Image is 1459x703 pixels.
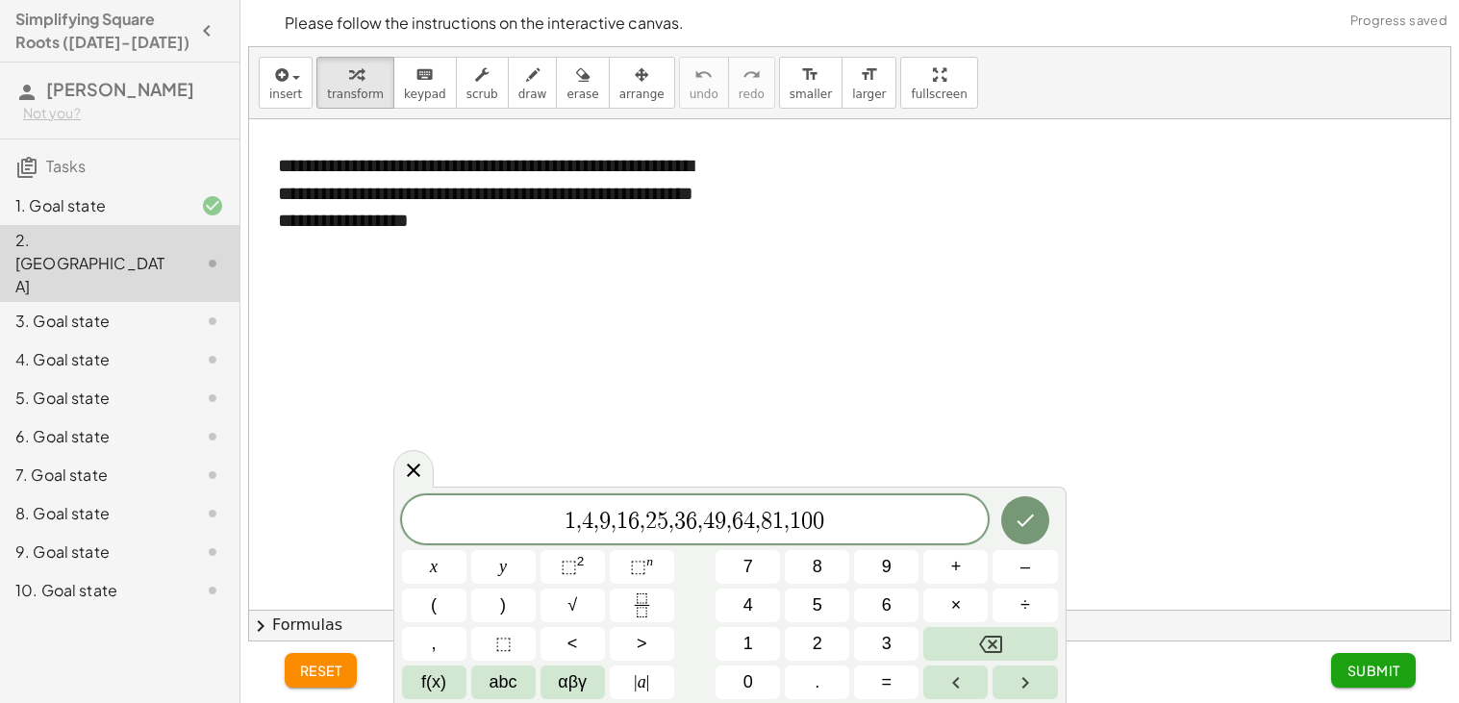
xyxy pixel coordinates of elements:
span: 0 [813,510,824,533]
button: 9 [854,550,918,584]
div: 8. Goal state [15,502,170,525]
button: Squared [541,550,605,584]
button: insert [259,57,313,109]
button: Divide [993,589,1057,622]
button: erase [556,57,609,109]
div: 6. Goal state [15,425,170,448]
span: redo [739,88,765,101]
i: undo [694,63,713,87]
span: 8 [761,510,772,533]
span: abc [490,669,517,695]
button: keyboardkeypad [393,57,457,109]
span: 0 [801,510,813,533]
span: a [634,669,649,695]
span: y [499,554,507,580]
span: , [593,510,599,533]
span: ÷ [1020,592,1030,618]
i: Task not started. [201,387,224,410]
span: chevron_right [249,615,272,638]
span: transform [327,88,384,101]
button: ( [402,589,466,622]
span: , [668,510,674,533]
div: Not you? [23,104,224,123]
button: undoundo [679,57,729,109]
span: 6 [686,510,697,533]
span: 9 [882,554,892,580]
button: 3 [854,627,918,661]
i: Task not started. [201,348,224,371]
button: . [785,665,849,699]
button: fullscreen [900,57,977,109]
i: redo [742,63,761,87]
button: Functions [402,665,466,699]
span: arrange [619,88,665,101]
span: 6 [628,510,640,533]
span: < [567,631,578,657]
span: , [755,510,761,533]
i: format_size [801,63,819,87]
button: Plus [923,550,988,584]
p: Please follow the instructions on the interactive canvas. [285,12,1416,35]
div: 2. [GEOGRAPHIC_DATA] [15,229,170,298]
span: > [637,631,647,657]
span: , [640,510,645,533]
span: 5 [657,510,668,533]
i: format_size [860,63,878,87]
i: Task not started. [201,540,224,564]
span: 4 [703,510,715,533]
i: Task not started. [201,252,224,275]
span: , [784,510,790,533]
button: Less than [541,627,605,661]
button: Alphabet [471,665,536,699]
span: undo [690,88,718,101]
span: insert [269,88,302,101]
span: keypad [404,88,446,101]
span: 4 [743,592,753,618]
button: reset [285,653,358,688]
div: 5. Goal state [15,387,170,410]
span: x [430,554,438,580]
div: 7. Goal state [15,464,170,487]
i: Task not started. [201,425,224,448]
button: Absolute value [610,665,674,699]
span: f(x) [421,669,446,695]
i: Task not started. [201,579,224,602]
button: 6 [854,589,918,622]
span: 5 [813,592,822,618]
span: + [951,554,962,580]
span: αβγ [558,669,587,695]
span: = [882,669,893,695]
button: format_sizelarger [842,57,896,109]
button: 1 [716,627,780,661]
span: fullscreen [911,88,967,101]
i: Task not started. [201,310,224,333]
span: 9 [715,510,726,533]
button: Placeholder [471,627,536,661]
span: , [576,510,582,533]
button: Left arrow [923,665,988,699]
span: 6 [732,510,743,533]
div: 1. Goal state [15,194,170,217]
span: 9 [599,510,611,533]
span: scrub [466,88,498,101]
div: 3. Goal state [15,310,170,333]
span: 4 [743,510,755,533]
span: 1 [616,510,628,533]
button: x [402,550,466,584]
button: Done [1001,496,1049,544]
span: 6 [882,592,892,618]
button: chevron_rightFormulas [249,610,1450,640]
span: 1 [565,510,576,533]
button: Minus [993,550,1057,584]
span: , [697,510,703,533]
span: × [951,592,962,618]
span: | [646,672,650,691]
span: Progress saved [1350,12,1447,31]
span: smaller [790,88,832,101]
sup: 2 [577,554,585,568]
span: 4 [582,510,593,533]
span: – [1020,554,1030,580]
span: 1 [790,510,801,533]
button: 5 [785,589,849,622]
button: ) [471,589,536,622]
